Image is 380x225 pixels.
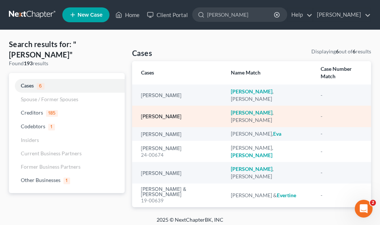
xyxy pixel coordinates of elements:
[288,8,312,21] a: Help
[353,48,356,54] strong: 6
[231,166,272,172] em: [PERSON_NAME]
[231,88,309,103] div: , [PERSON_NAME]
[9,39,125,60] h4: Search results for: "[PERSON_NAME]"
[21,109,43,116] span: Creditors
[21,96,78,102] span: Spouse / Former Spouses
[321,92,362,99] div: -
[24,60,33,66] strong: 193
[21,137,39,143] span: Insiders
[21,150,82,156] span: Current Business Partners
[355,200,373,218] iframe: Intercom live chat
[37,83,45,90] span: 6
[63,178,70,184] span: 1
[141,152,219,159] div: 24-00674
[21,123,45,129] span: Codebtors
[9,160,125,173] a: Former Business Partners
[231,109,272,116] em: [PERSON_NAME]
[78,12,102,18] span: New Case
[231,192,309,199] div: [PERSON_NAME] &
[9,79,125,93] a: Cases6
[9,106,125,120] a: Creditors185
[21,163,81,170] span: Former Business Partners
[321,130,362,138] div: -
[231,144,309,159] div: [PERSON_NAME],
[9,133,125,147] a: Insiders
[231,88,272,95] em: [PERSON_NAME]
[313,8,371,21] a: [PERSON_NAME]
[141,114,181,119] a: [PERSON_NAME]
[9,173,125,187] a: Other Businesses1
[207,8,275,21] input: Search by name...
[321,169,362,176] div: -
[143,8,191,21] a: Client Portal
[321,192,362,199] div: -
[231,109,309,124] div: , [PERSON_NAME]
[225,61,315,85] th: Name Match
[9,60,125,67] div: Found results
[315,61,371,85] th: Case Number Match
[141,171,181,176] a: [PERSON_NAME]
[141,187,219,197] a: [PERSON_NAME] & [PERSON_NAME]
[231,130,309,138] div: [PERSON_NAME],
[141,132,181,137] a: [PERSON_NAME]
[321,113,362,120] div: -
[231,152,272,158] em: [PERSON_NAME]
[9,120,125,133] a: Codebtors1
[321,148,362,155] div: -
[277,192,296,198] em: Evertine
[311,48,371,55] div: Displaying out of results
[21,177,60,183] span: Other Businesses
[141,197,219,204] div: 19-00639
[132,61,225,85] th: Cases
[9,93,125,106] a: Spouse / Former Spouses
[370,200,376,206] span: 2
[46,110,58,117] span: 185
[132,48,152,58] h4: Cases
[48,124,55,130] span: 1
[273,130,281,137] em: Eva
[141,93,181,98] a: [PERSON_NAME]
[112,8,143,21] a: Home
[231,165,309,180] div: , [PERSON_NAME]
[141,146,181,151] a: [PERSON_NAME]
[9,147,125,160] a: Current Business Partners
[336,48,339,54] strong: 6
[21,82,34,89] span: Cases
